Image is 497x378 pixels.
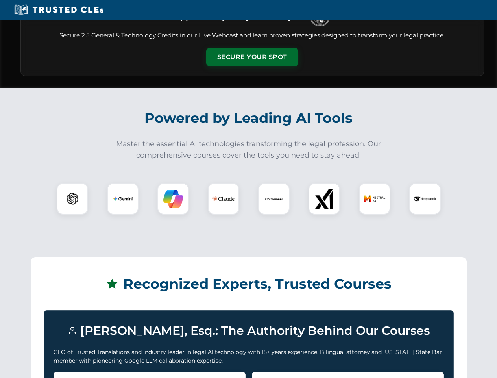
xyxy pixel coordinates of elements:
[364,188,386,210] img: Mistral AI Logo
[157,183,189,215] div: Copilot
[163,189,183,209] img: Copilot Logo
[54,348,444,365] p: CEO of Trusted Translations and industry leader in legal AI technology with 15+ years experience....
[44,270,454,298] h2: Recognized Experts, Trusted Courses
[258,183,290,215] div: CoCounsel
[414,188,436,210] img: DeepSeek Logo
[113,189,133,209] img: Gemini Logo
[359,183,390,215] div: Mistral AI
[409,183,441,215] div: DeepSeek
[206,48,298,66] button: Secure Your Spot
[61,187,84,210] img: ChatGPT Logo
[212,188,235,210] img: Claude Logo
[12,4,106,16] img: Trusted CLEs
[54,320,444,341] h3: [PERSON_NAME], Esq.: The Authority Behind Our Courses
[57,183,88,215] div: ChatGPT
[309,183,340,215] div: xAI
[111,138,386,161] p: Master the essential AI technologies transforming the legal profession. Our comprehensive courses...
[314,189,334,209] img: xAI Logo
[264,189,284,209] img: CoCounsel Logo
[208,183,239,215] div: Claude
[31,104,467,132] h2: Powered by Leading AI Tools
[30,31,474,40] p: Secure 2.5 General & Technology Credits in our Live Webcast and learn proven strategies designed ...
[107,183,139,215] div: Gemini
